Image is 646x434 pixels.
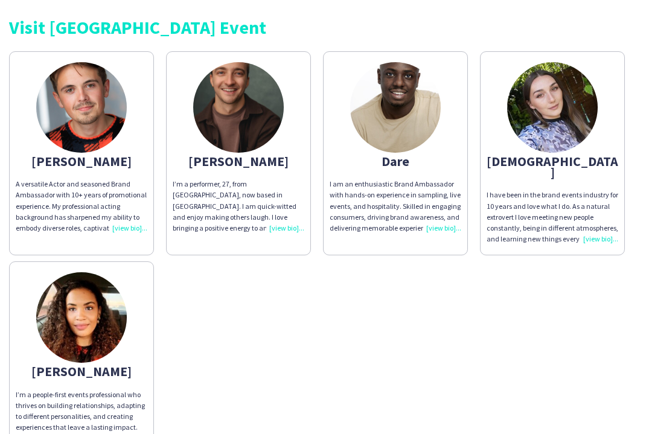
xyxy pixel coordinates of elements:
div: [PERSON_NAME] [16,366,147,377]
div: [PERSON_NAME] [173,156,304,167]
img: thumb-65f44e080f0e9.jpg [350,62,441,153]
div: [PERSON_NAME] [16,156,147,167]
div: I have been in the brand events industry for 10 years and love what I do. As a natural extrovert ... [487,190,618,244]
img: thumb-680911477c548.jpeg [193,62,284,153]
img: thumb-6829becdbad6c.jpeg [36,272,127,363]
div: Visit [GEOGRAPHIC_DATA] Event [9,18,637,36]
img: thumb-5d49af4e12e41.jpg [507,62,598,153]
div: [DEMOGRAPHIC_DATA] [487,156,618,177]
p: A versatile Actor and seasoned Brand Ambassador with 10+ years of promotional experience. My prof... [16,179,147,234]
img: thumb-a09f3048-50e3-41d2-a9e6-cd409721d296.jpg [36,62,127,153]
p: I am an enthusiastic Brand Ambassador with hands-on experience in sampling, live events, and hosp... [330,179,461,234]
span: I’m a performer, 27, from [GEOGRAPHIC_DATA], now based in [GEOGRAPHIC_DATA]. I am quick-witted an... [173,179,302,287]
div: Dare [330,156,461,167]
